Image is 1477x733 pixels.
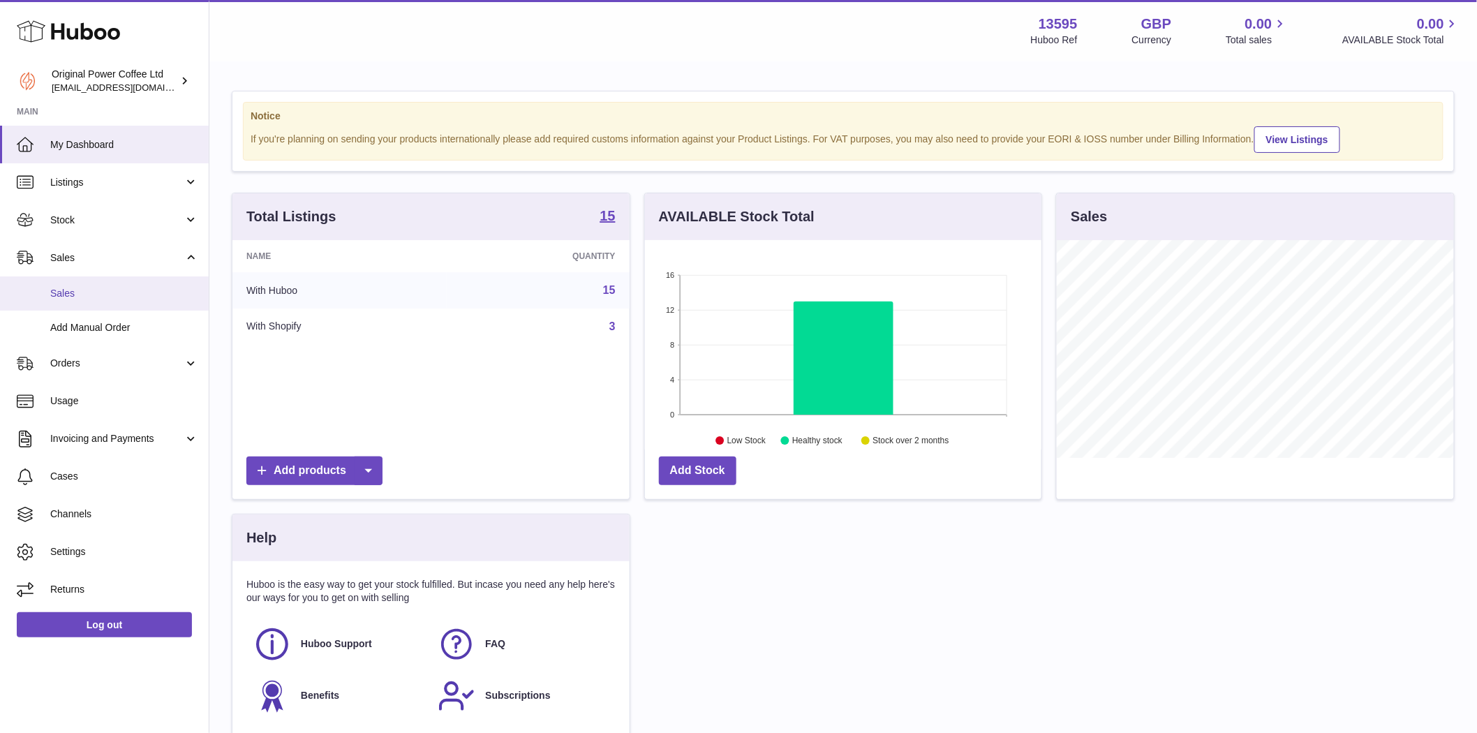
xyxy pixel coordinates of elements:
[603,284,616,296] a: 15
[50,583,198,596] span: Returns
[1245,15,1272,34] span: 0.00
[251,110,1436,123] strong: Notice
[50,138,198,151] span: My Dashboard
[253,677,424,715] a: Benefits
[792,436,843,446] text: Healthy stock
[670,341,674,349] text: 8
[232,240,447,272] th: Name
[50,176,184,189] span: Listings
[50,357,184,370] span: Orders
[301,689,339,702] span: Benefits
[659,207,815,226] h3: AVAILABLE Stock Total
[1226,34,1288,47] span: Total sales
[438,677,608,715] a: Subscriptions
[246,207,336,226] h3: Total Listings
[50,287,198,300] span: Sales
[438,625,608,663] a: FAQ
[52,82,205,93] span: [EMAIL_ADDRESS][DOMAIN_NAME]
[50,545,198,558] span: Settings
[50,470,198,483] span: Cases
[1342,15,1460,47] a: 0.00 AVAILABLE Stock Total
[727,436,766,446] text: Low Stock
[1141,15,1171,34] strong: GBP
[50,508,198,521] span: Channels
[1031,34,1078,47] div: Huboo Ref
[666,306,674,314] text: 12
[666,271,674,279] text: 16
[670,376,674,384] text: 4
[232,272,447,309] td: With Huboo
[600,209,615,225] a: 15
[50,321,198,334] span: Add Manual Order
[600,209,615,223] strong: 15
[253,625,424,663] a: Huboo Support
[246,457,383,485] a: Add products
[17,612,192,637] a: Log out
[17,71,38,91] img: internalAdmin-13595@internal.huboo.com
[1071,207,1107,226] h3: Sales
[1342,34,1460,47] span: AVAILABLE Stock Total
[485,637,505,651] span: FAQ
[52,68,177,94] div: Original Power Coffee Ltd
[1039,15,1078,34] strong: 13595
[50,432,184,445] span: Invoicing and Payments
[670,410,674,419] text: 0
[659,457,736,485] a: Add Stock
[1132,34,1172,47] div: Currency
[1226,15,1288,47] a: 0.00 Total sales
[246,528,276,547] h3: Help
[609,320,616,332] a: 3
[50,214,184,227] span: Stock
[232,309,447,345] td: With Shopify
[485,689,550,702] span: Subscriptions
[873,436,949,446] text: Stock over 2 months
[1254,126,1340,153] a: View Listings
[447,240,630,272] th: Quantity
[50,394,198,408] span: Usage
[301,637,372,651] span: Huboo Support
[50,251,184,265] span: Sales
[246,578,616,605] p: Huboo is the easy way to get your stock fulfilled. But incase you need any help here's our ways f...
[1417,15,1444,34] span: 0.00
[251,124,1436,153] div: If you're planning on sending your products internationally please add required customs informati...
